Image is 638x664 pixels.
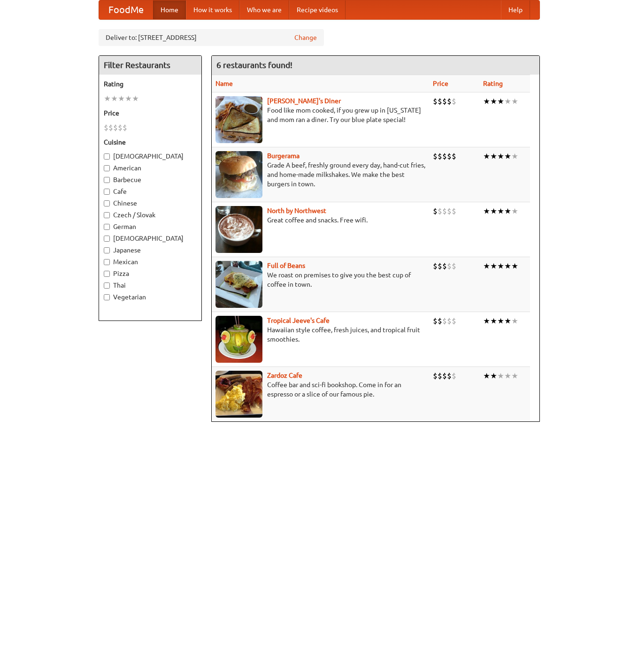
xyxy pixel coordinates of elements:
[504,151,511,161] li: ★
[294,33,317,42] a: Change
[483,151,490,161] li: ★
[215,96,262,143] img: sallys.jpg
[501,0,530,19] a: Help
[104,175,197,184] label: Barbecue
[267,262,305,269] a: Full of Beans
[442,316,447,326] li: $
[104,224,110,230] input: German
[125,93,132,104] li: ★
[104,165,110,171] input: American
[118,122,123,133] li: $
[433,261,438,271] li: $
[438,261,442,271] li: $
[497,206,504,216] li: ★
[452,96,456,107] li: $
[215,106,425,124] p: Food like mom cooked, if you grew up in [US_STATE] and mom ran a diner. Try our blue plate special!
[289,0,346,19] a: Recipe videos
[483,316,490,326] li: ★
[215,215,425,225] p: Great coffee and snacks. Free wifi.
[483,261,490,271] li: ★
[104,108,197,118] h5: Price
[104,189,110,195] input: Cafe
[483,80,503,87] a: Rating
[497,96,504,107] li: ★
[216,61,292,69] ng-pluralize: 6 restaurants found!
[104,236,110,242] input: [DEMOGRAPHIC_DATA]
[438,96,442,107] li: $
[497,261,504,271] li: ★
[490,96,497,107] li: ★
[104,122,108,133] li: $
[153,0,186,19] a: Home
[99,56,201,75] h4: Filter Restaurants
[215,371,262,418] img: zardoz.jpg
[132,93,139,104] li: ★
[511,151,518,161] li: ★
[99,0,153,19] a: FoodMe
[104,294,110,300] input: Vegetarian
[104,187,197,196] label: Cafe
[490,206,497,216] li: ★
[447,371,452,381] li: $
[452,371,456,381] li: $
[215,325,425,344] p: Hawaiian style coffee, fresh juices, and tropical fruit smoothies.
[490,151,497,161] li: ★
[511,371,518,381] li: ★
[111,93,118,104] li: ★
[497,371,504,381] li: ★
[442,261,447,271] li: $
[186,0,239,19] a: How it works
[104,269,197,278] label: Pizza
[215,206,262,253] img: north.jpg
[215,160,425,189] p: Grade A beef, freshly ground every day, hand-cut fries, and home-made milkshakes. We make the bes...
[442,96,447,107] li: $
[442,151,447,161] li: $
[239,0,289,19] a: Who we are
[215,261,262,308] img: beans.jpg
[104,245,197,255] label: Japanese
[452,316,456,326] li: $
[267,207,326,214] a: North by Northwest
[104,271,110,277] input: Pizza
[104,257,197,267] label: Mexican
[433,151,438,161] li: $
[104,79,197,89] h5: Rating
[483,96,490,107] li: ★
[504,206,511,216] li: ★
[104,210,197,220] label: Czech / Slovak
[113,122,118,133] li: $
[433,96,438,107] li: $
[452,261,456,271] li: $
[438,316,442,326] li: $
[447,96,452,107] li: $
[267,317,330,324] a: Tropical Jeeve's Cafe
[104,281,197,290] label: Thai
[104,200,110,206] input: Chinese
[104,152,197,161] label: [DEMOGRAPHIC_DATA]
[267,152,300,160] a: Burgerama
[267,372,302,379] a: Zardoz Cafe
[490,261,497,271] li: ★
[447,206,452,216] li: $
[104,292,197,302] label: Vegetarian
[104,153,110,160] input: [DEMOGRAPHIC_DATA]
[504,261,511,271] li: ★
[267,97,341,105] a: [PERSON_NAME]'s Diner
[511,261,518,271] li: ★
[99,29,324,46] div: Deliver to: [STREET_ADDRESS]
[118,93,125,104] li: ★
[504,371,511,381] li: ★
[104,163,197,173] label: American
[215,380,425,399] p: Coffee bar and sci-fi bookshop. Come in for an espresso or a slice of our famous pie.
[483,206,490,216] li: ★
[215,316,262,363] img: jeeves.jpg
[433,371,438,381] li: $
[104,247,110,253] input: Japanese
[511,206,518,216] li: ★
[433,316,438,326] li: $
[504,96,511,107] li: ★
